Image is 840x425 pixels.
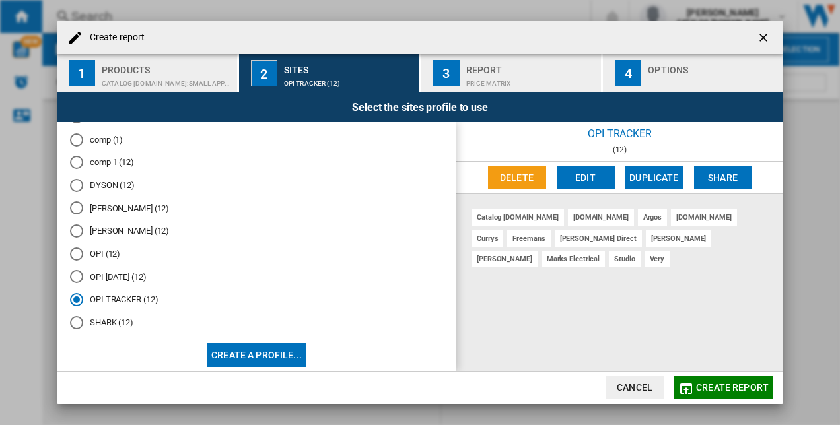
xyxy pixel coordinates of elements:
div: catalog [DOMAIN_NAME] [472,209,564,226]
button: 1 Products CATALOG [DOMAIN_NAME]:Small appliances [57,54,238,92]
ng-md-icon: getI18NText('BUTTONS.CLOSE_DIALOG') [757,31,773,47]
button: 3 Report Price Matrix [421,54,603,92]
md-radio-button: comp (1) [70,133,443,146]
button: 4 Options [603,54,783,92]
div: [PERSON_NAME] [646,230,712,247]
md-radio-button: OPI TRACKER (12) [70,294,443,306]
md-radio-button: SHARK (12) [70,316,443,329]
button: getI18NText('BUTTONS.CLOSE_DIALOG') [752,24,778,51]
md-radio-button: OPI 26.09.25 (12) [70,271,443,283]
md-radio-button: HENRY (12) [70,202,443,214]
div: [DOMAIN_NAME] [568,209,634,226]
div: very [645,251,670,267]
button: 2 Sites OPI TRACKER (12) [239,54,421,92]
div: Price Matrix [466,73,596,87]
div: 3 [433,60,460,86]
span: Create report [696,382,769,393]
md-radio-button: comp 1 (12) [70,156,443,169]
md-radio-button: BISSELL (12) [70,111,443,123]
div: studio [609,251,640,267]
div: marks electrical [542,251,605,267]
md-radio-button: DYSON (12) [70,179,443,191]
div: OPI TRACKER [456,122,783,145]
div: [DOMAIN_NAME] [671,209,737,226]
div: Report [466,59,596,73]
md-radio-button: HOOVER (12) [70,225,443,238]
div: 4 [615,60,641,86]
button: Duplicate [625,166,683,189]
div: Select the sites profile to use [57,92,783,122]
button: Create report [674,376,773,399]
div: 2 [251,60,277,86]
div: Options [648,59,778,73]
div: freemans [507,230,550,247]
md-radio-button: OPI (12) [70,247,443,260]
h4: Create report [83,31,145,44]
div: Products [102,59,232,73]
div: 1 [69,60,95,86]
button: Delete [488,166,546,189]
div: currys [472,230,503,247]
div: OPI TRACKER (12) [284,73,414,87]
div: [PERSON_NAME] direct [555,230,642,247]
button: Edit [557,166,615,189]
div: argos [638,209,668,226]
button: Share [694,166,752,189]
div: [PERSON_NAME] [472,251,538,267]
div: CATALOG [DOMAIN_NAME]:Small appliances [102,73,232,87]
div: (12) [456,145,783,154]
button: Cancel [606,376,664,399]
div: Sites [284,59,414,73]
button: Create a profile... [207,343,306,367]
